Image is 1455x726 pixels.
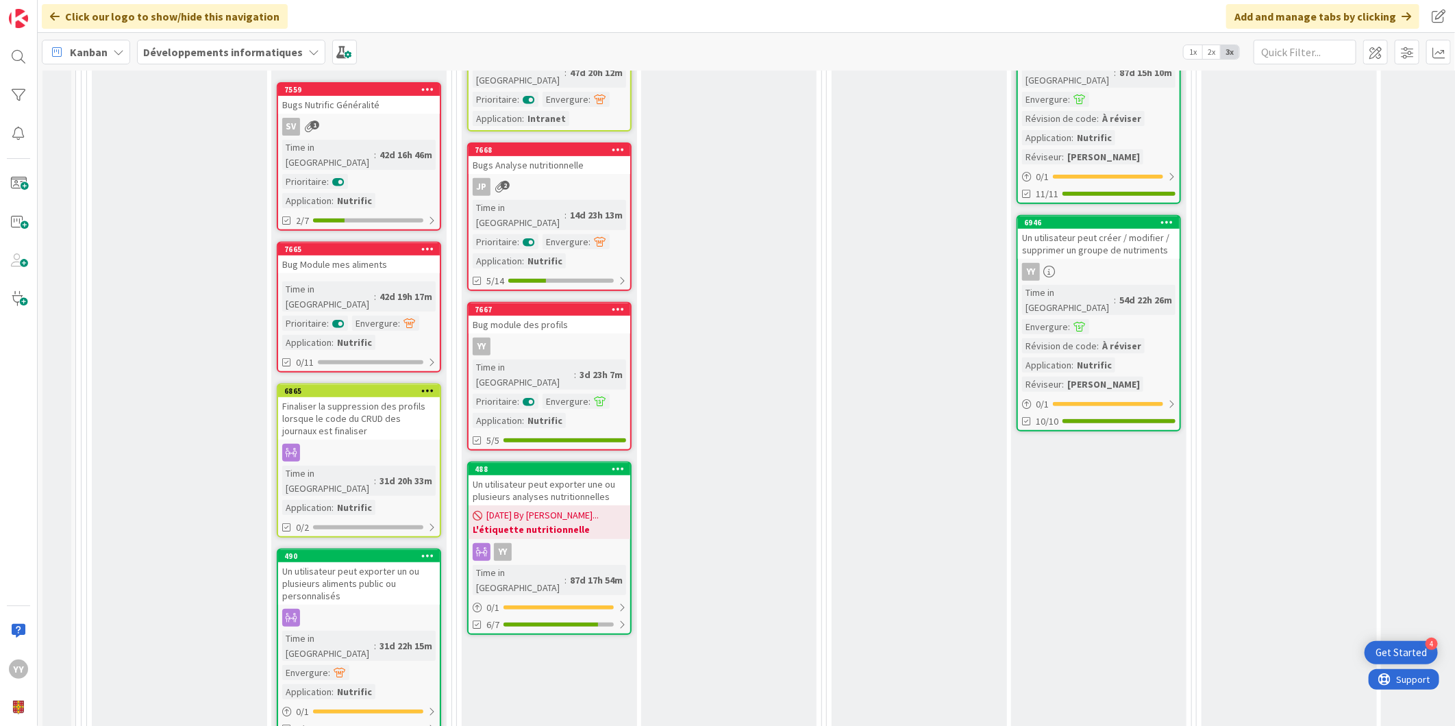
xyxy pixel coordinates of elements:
div: Bugs Analyse nutritionnelle [469,156,630,174]
span: : [1097,338,1099,353]
div: [PERSON_NAME] [1064,377,1143,392]
div: Click our logo to show/hide this navigation [42,4,288,29]
div: SV [282,118,300,136]
div: Un utilisateur peut exporter une ou plusieurs analyses nutritionnelles [469,475,630,505]
a: 7665Bug Module mes alimentsTime in [GEOGRAPHIC_DATA]:42d 19h 17mPrioritaire:Envergure:Application... [277,242,441,373]
div: 488 [469,463,630,475]
span: 10/10 [1036,414,1058,429]
div: 7667Bug module des profils [469,303,630,334]
div: Un utilisateur peut exporter un ou plusieurs aliments public ou personnalisés [278,562,440,605]
div: 87d 17h 54m [567,573,626,588]
div: YY [473,338,490,355]
span: : [517,234,519,249]
span: : [398,316,400,331]
div: Prioritaire [473,234,517,249]
div: 7665Bug Module mes aliments [278,243,440,273]
a: 6865Finaliser la suppression des profils lorsque le code du CRUD des journaux est finaliserTime i... [277,384,441,538]
span: : [588,234,590,249]
div: 6865Finaliser la suppression des profils lorsque le code du CRUD des journaux est finaliser [278,385,440,440]
div: Prioritaire [473,92,517,107]
div: Prioritaire [473,394,517,409]
b: L'étiquette nutritionnelle [473,523,626,536]
span: : [522,413,524,428]
div: Prioritaire [282,316,327,331]
div: 7665 [284,245,440,254]
div: SV [278,118,440,136]
div: Application [473,253,522,268]
span: : [1097,111,1099,126]
div: 42d 16h 46m [376,147,436,162]
div: Réviseur [1022,377,1062,392]
img: Visit kanbanzone.com [9,9,28,28]
div: Time in [GEOGRAPHIC_DATA] [473,58,564,88]
span: : [1071,358,1073,373]
span: 1 [310,121,319,129]
span: : [1068,319,1070,334]
div: Un utilisateur peut créer / modifier / supprimer un groupe de nutriments [1018,229,1180,259]
div: 490 [284,551,440,561]
span: : [517,394,519,409]
span: 2 [501,181,510,190]
div: Nutrific [334,335,375,350]
span: : [564,65,567,80]
span: 0/11 [296,355,314,370]
div: 3d 23h 7m [576,367,626,382]
div: Envergure [543,92,588,107]
div: Bug Module mes aliments [278,255,440,273]
div: Nutrific [1073,358,1115,373]
span: : [332,500,334,515]
div: Application [282,500,332,515]
img: avatar [9,698,28,717]
span: : [1062,377,1064,392]
a: 7668Bugs Analyse nutritionnelleJPTime in [GEOGRAPHIC_DATA]:14d 23h 13mPrioritaire:Envergure:Appli... [467,142,632,291]
span: : [374,289,376,304]
div: 31d 22h 15m [376,638,436,653]
div: 7559 [278,84,440,96]
div: Time in [GEOGRAPHIC_DATA] [473,360,574,390]
div: 6946 [1024,218,1180,227]
div: Application [1022,130,1071,145]
div: 7559Bugs Nutrific Généralité [278,84,440,114]
div: Time in [GEOGRAPHIC_DATA] [1022,285,1114,315]
div: Open Get Started checklist, remaining modules: 4 [1365,641,1438,664]
span: : [1114,292,1116,308]
div: 7665 [278,243,440,255]
div: Add and manage tabs by clicking [1226,4,1419,29]
input: Quick Filter... [1254,40,1356,64]
span: Support [27,2,61,18]
div: 6865 [278,385,440,397]
span: : [588,394,590,409]
span: : [374,147,376,162]
a: 7667Bug module des profilsYYTime in [GEOGRAPHIC_DATA]:3d 23h 7mPrioritaire:Envergure:Application:... [467,302,632,451]
div: Envergure [352,316,398,331]
span: [DATE] By [PERSON_NAME]... [486,508,599,523]
a: 488Un utilisateur peut exporter une ou plusieurs analyses nutritionnelles[DATE] By [PERSON_NAME].... [467,462,632,635]
div: Envergure [543,234,588,249]
div: 490 [278,550,440,562]
span: 5/5 [486,434,499,448]
div: Révision de code [1022,338,1097,353]
div: 31d 20h 33m [376,473,436,488]
div: YY [494,543,512,561]
div: 488Un utilisateur peut exporter une ou plusieurs analyses nutritionnelles [469,463,630,505]
div: Application [282,193,332,208]
div: Time in [GEOGRAPHIC_DATA] [282,631,374,661]
div: Nutrific [334,684,375,699]
div: Time in [GEOGRAPHIC_DATA] [282,466,374,496]
a: 7559Bugs Nutrific GénéralitéSVTime in [GEOGRAPHIC_DATA]:42d 16h 46mPrioritaire:Application:Nutrif... [277,82,441,231]
span: : [374,473,376,488]
div: 7667 [469,303,630,316]
div: 6946Un utilisateur peut créer / modifier / supprimer un groupe de nutriments [1018,216,1180,259]
span: 0 / 1 [296,705,309,719]
div: Time in [GEOGRAPHIC_DATA] [473,200,564,230]
span: 2x [1202,45,1221,59]
div: 7559 [284,85,440,95]
div: Application [473,111,522,126]
div: Nutrific [1073,130,1115,145]
div: À réviser [1099,338,1145,353]
div: Nutrific [524,253,566,268]
span: : [1068,92,1070,107]
span: : [1062,149,1064,164]
div: Réviseur [1022,149,1062,164]
span: 3x [1221,45,1239,59]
